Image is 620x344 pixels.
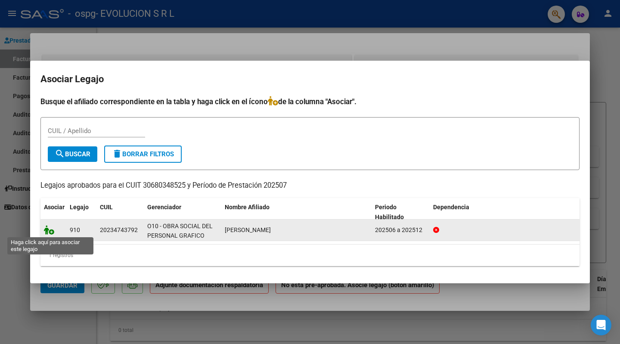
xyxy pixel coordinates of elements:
span: Buscar [55,150,90,158]
datatable-header-cell: CUIL [96,198,144,226]
span: Borrar Filtros [112,150,174,158]
div: 20234743792 [100,225,138,235]
span: CUIL [100,204,113,211]
h2: Asociar Legajo [40,71,580,87]
span: Periodo Habilitado [375,204,404,220]
span: Dependencia [433,204,469,211]
datatable-header-cell: Nombre Afiliado [221,198,372,226]
datatable-header-cell: Legajo [66,198,96,226]
span: O10 - OBRA SOCIAL DEL PERSONAL GRAFICO [147,223,213,239]
button: Borrar Filtros [104,146,182,163]
div: 202506 a 202512 [375,225,426,235]
datatable-header-cell: Dependencia [430,198,580,226]
p: Legajos aprobados para el CUIT 30680348525 y Período de Prestación 202507 [40,180,580,191]
span: Asociar [44,204,65,211]
datatable-header-cell: Asociar [40,198,66,226]
span: PARODI NESTOR SERGIO [225,226,271,233]
div: Open Intercom Messenger [591,315,611,335]
mat-icon: delete [112,149,122,159]
mat-icon: search [55,149,65,159]
span: Gerenciador [147,204,181,211]
span: Nombre Afiliado [225,204,270,211]
h4: Busque el afiliado correspondiente en la tabla y haga click en el ícono de la columna "Asociar". [40,96,580,107]
span: Legajo [70,204,89,211]
span: 910 [70,226,80,233]
datatable-header-cell: Periodo Habilitado [372,198,430,226]
button: Buscar [48,146,97,162]
div: 1 registros [40,245,580,266]
datatable-header-cell: Gerenciador [144,198,221,226]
